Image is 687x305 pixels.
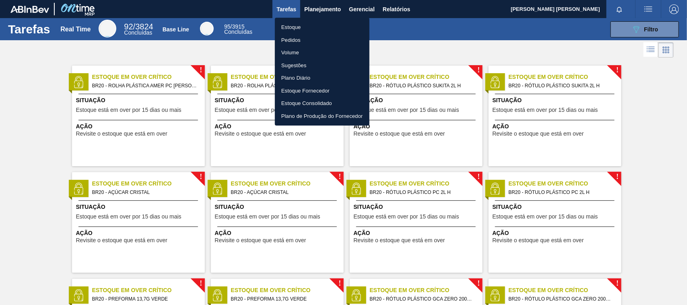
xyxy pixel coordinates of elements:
[275,59,369,72] a: Sugestões
[275,97,369,110] a: Estoque Consolidado
[275,84,369,97] a: Estoque Fornecedor
[275,21,369,34] a: Estoque
[275,110,369,123] a: Plano de Produção do Fornecedor
[275,34,369,47] a: Pedidos
[275,72,369,84] a: Plano Diário
[275,46,369,59] a: Volume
